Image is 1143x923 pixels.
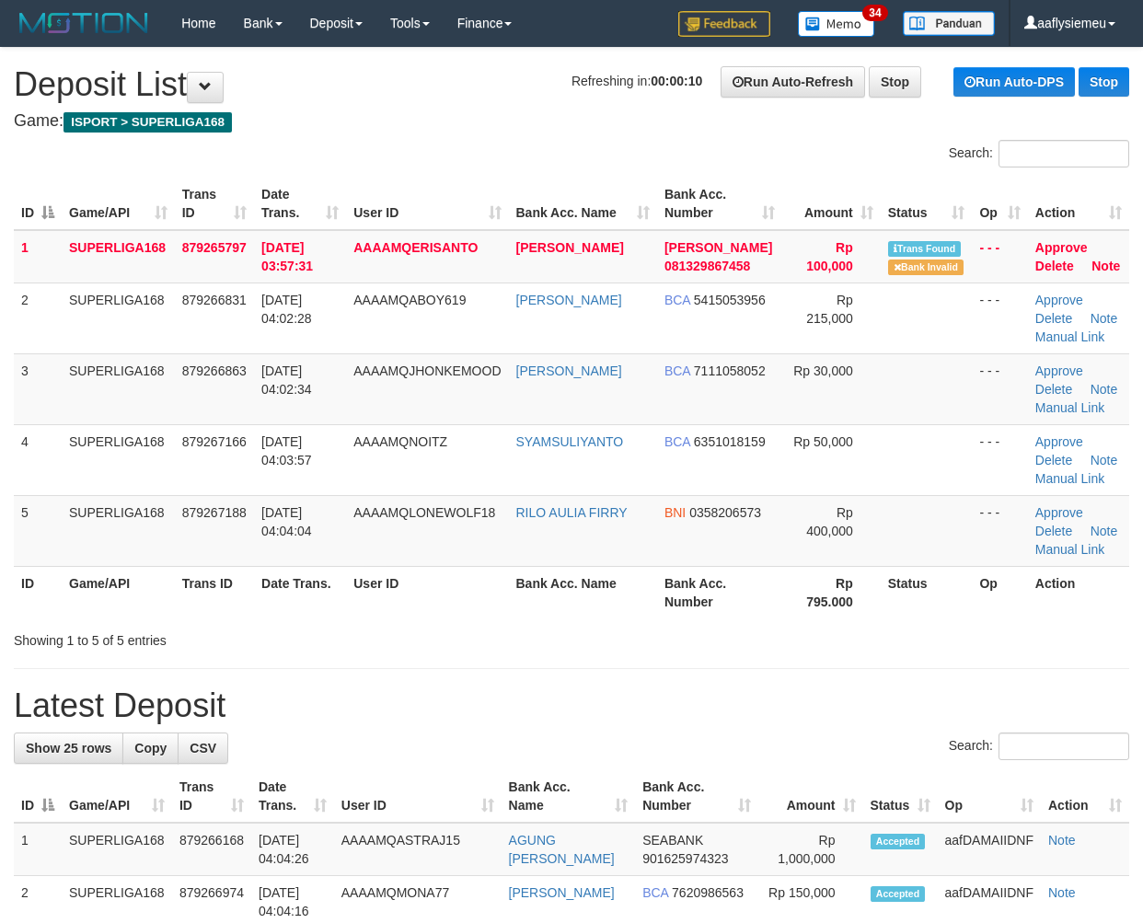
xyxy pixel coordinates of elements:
th: Game/API: activate to sort column ascending [62,178,175,230]
td: 4 [14,424,62,495]
span: ISPORT > SUPERLIGA168 [63,112,232,133]
label: Search: [949,140,1129,167]
th: Trans ID [175,566,254,618]
img: MOTION_logo.png [14,9,154,37]
strong: 00:00:10 [651,74,702,88]
th: Game/API: activate to sort column ascending [62,770,172,823]
td: SUPERLIGA168 [62,495,175,566]
input: Search: [999,733,1129,760]
td: Rp 1,000,000 [758,823,862,876]
span: 879265797 [182,240,247,255]
span: [PERSON_NAME] [664,240,772,255]
span: BCA [664,363,690,378]
span: 879267188 [182,505,247,520]
span: SEABANK [642,833,703,848]
span: 34 [862,5,887,21]
th: Bank Acc. Number [657,566,782,618]
h1: Deposit List [14,66,1129,103]
th: ID: activate to sort column descending [14,178,62,230]
h1: Latest Deposit [14,687,1129,724]
span: Copy [134,741,167,756]
a: Show 25 rows [14,733,123,764]
th: Date Trans.: activate to sort column ascending [254,178,346,230]
td: 2 [14,283,62,353]
span: Rp 100,000 [806,240,853,273]
span: Copy 901625974323 to clipboard [642,851,728,866]
span: Copy 0358206573 to clipboard [689,505,761,520]
th: User ID: activate to sort column ascending [334,770,502,823]
img: panduan.png [903,11,995,36]
th: Action [1028,566,1129,618]
th: Op [972,566,1027,618]
a: Manual Link [1035,471,1105,486]
a: SYAMSULIYANTO [516,434,624,449]
span: Show 25 rows [26,741,111,756]
span: Accepted [871,834,926,849]
th: Rp 795.000 [782,566,881,618]
th: ID: activate to sort column descending [14,770,62,823]
a: [PERSON_NAME] [516,240,624,255]
td: - - - [972,283,1027,353]
a: Delete [1035,311,1072,326]
td: 1 [14,823,62,876]
a: Stop [869,66,921,98]
th: Date Trans. [254,566,346,618]
span: Bank is not match [888,260,964,275]
span: CSV [190,741,216,756]
th: User ID: activate to sort column ascending [346,178,508,230]
td: SUPERLIGA168 [62,230,175,283]
th: Amount: activate to sort column ascending [758,770,862,823]
a: Run Auto-Refresh [721,66,865,98]
th: Op: activate to sort column ascending [938,770,1041,823]
td: - - - [972,230,1027,283]
td: aafDAMAIIDNF [938,823,1041,876]
td: 1 [14,230,62,283]
a: Approve [1035,505,1083,520]
a: RILO AULIA FIRRY [516,505,628,520]
span: Copy 081329867458 to clipboard [664,259,750,273]
input: Search: [999,140,1129,167]
a: Run Auto-DPS [953,67,1075,97]
td: - - - [972,353,1027,424]
td: SUPERLIGA168 [62,283,175,353]
a: Note [1091,453,1118,467]
th: User ID [346,566,508,618]
a: Stop [1079,67,1129,97]
a: Note [1048,833,1076,848]
div: Showing 1 to 5 of 5 entries [14,624,463,650]
a: Approve [1035,293,1083,307]
td: SUPERLIGA168 [62,823,172,876]
a: Note [1091,259,1120,273]
a: Approve [1035,434,1083,449]
span: Copy 7620986563 to clipboard [672,885,744,900]
th: Bank Acc. Name: activate to sort column ascending [502,770,636,823]
th: Date Trans.: activate to sort column ascending [251,770,334,823]
th: Trans ID: activate to sort column ascending [172,770,251,823]
th: Bank Acc. Name [509,566,657,618]
span: AAAAMQJHONKEMOOD [353,363,501,378]
th: Action: activate to sort column ascending [1041,770,1129,823]
span: BCA [664,434,690,449]
a: Note [1091,382,1118,397]
td: SUPERLIGA168 [62,353,175,424]
td: 3 [14,353,62,424]
a: Manual Link [1035,400,1105,415]
span: Similar transaction found [888,241,962,257]
th: Op: activate to sort column ascending [972,178,1027,230]
span: [DATE] 03:57:31 [261,240,313,273]
th: Status: activate to sort column ascending [881,178,973,230]
span: Rp 30,000 [793,363,853,378]
a: [PERSON_NAME] [516,293,622,307]
a: Copy [122,733,179,764]
span: Accepted [871,886,926,902]
th: Bank Acc. Number: activate to sort column ascending [657,178,782,230]
span: Refreshing in: [571,74,702,88]
td: - - - [972,495,1027,566]
span: AAAAMQERISANTO [353,240,478,255]
td: [DATE] 04:04:26 [251,823,334,876]
a: Delete [1035,453,1072,467]
td: SUPERLIGA168 [62,424,175,495]
th: Action: activate to sort column ascending [1028,178,1129,230]
span: 879266863 [182,363,247,378]
a: Note [1091,524,1118,538]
